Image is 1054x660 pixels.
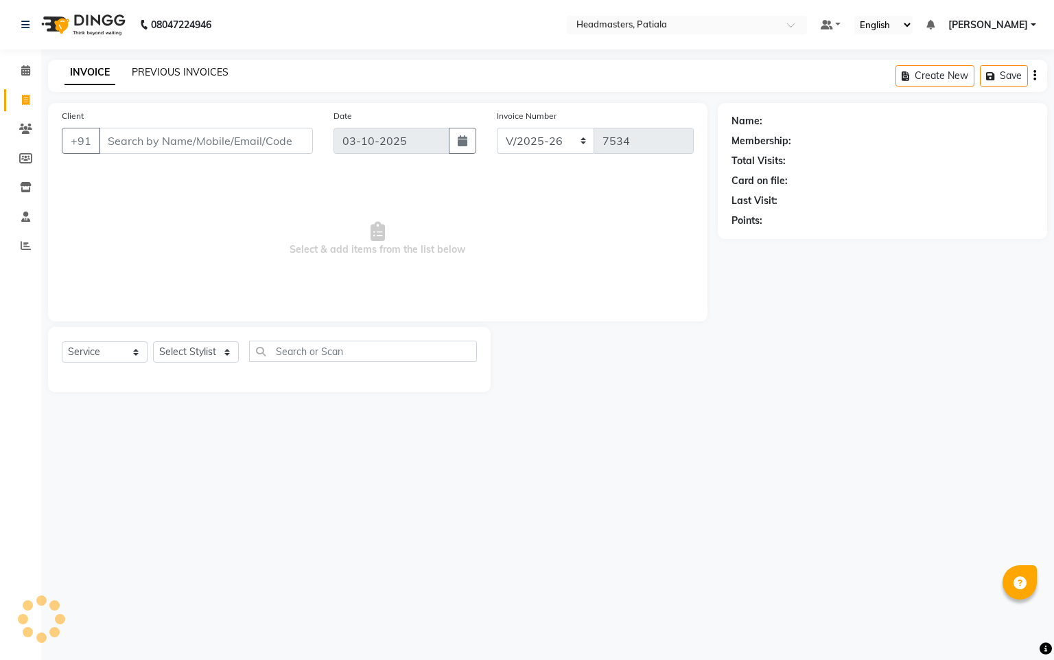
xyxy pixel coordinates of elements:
[731,194,777,208] div: Last Visit:
[497,110,557,122] label: Invoice Number
[35,5,129,44] img: logo
[132,66,229,78] a: PREVIOUS INVOICES
[731,114,762,128] div: Name:
[980,65,1028,87] button: Save
[62,170,694,308] span: Select & add items from the list below
[99,128,313,154] input: Search by Name/Mobile/Email/Code
[948,18,1028,32] span: [PERSON_NAME]
[62,110,84,122] label: Client
[895,65,974,87] button: Create New
[62,128,100,154] button: +91
[731,174,788,188] div: Card on file:
[731,154,786,168] div: Total Visits:
[731,214,762,228] div: Points:
[731,134,791,148] div: Membership:
[65,60,115,85] a: INVOICE
[249,341,477,362] input: Search or Scan
[333,110,352,122] label: Date
[151,5,211,44] b: 08047224946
